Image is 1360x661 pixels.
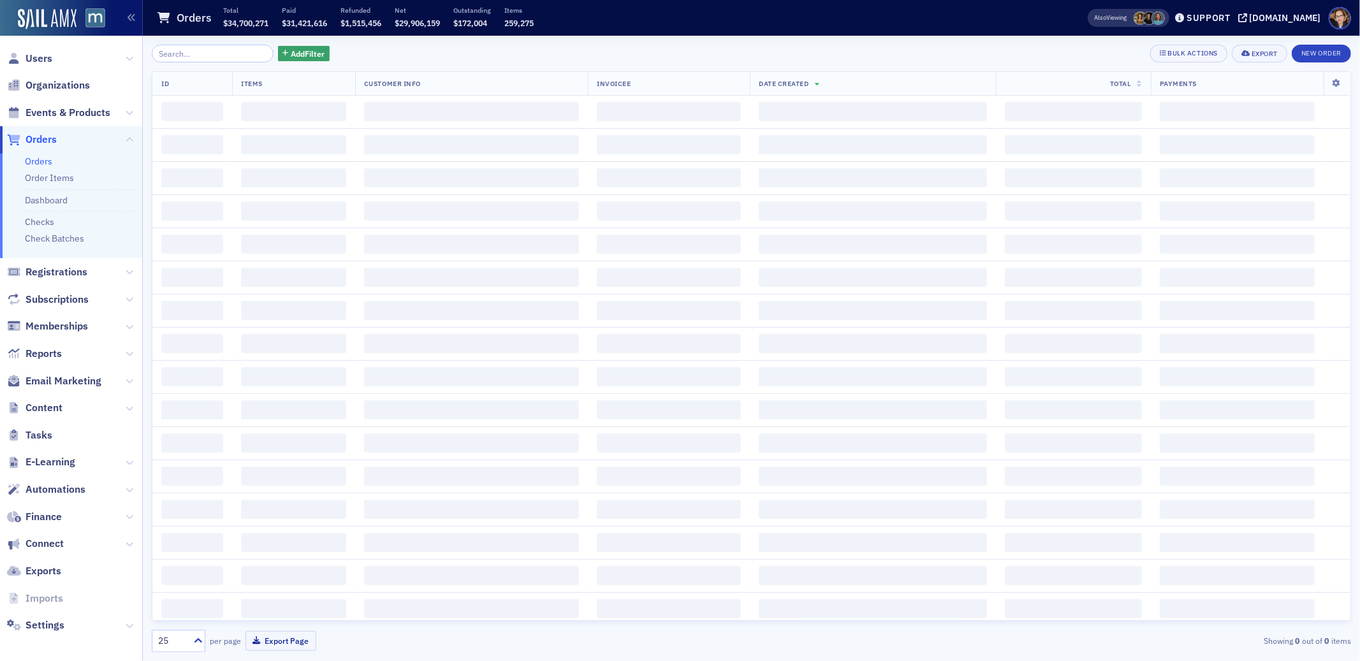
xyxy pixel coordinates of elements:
span: ‌ [759,400,987,419]
span: ‌ [161,467,223,486]
span: Connect [26,537,64,551]
span: ‌ [597,433,741,453]
span: ‌ [1005,566,1142,585]
span: ‌ [241,301,346,320]
span: ID [161,79,169,88]
p: Outstanding [453,6,491,15]
span: ‌ [597,268,741,287]
a: Tasks [7,428,52,442]
span: ‌ [241,566,346,585]
span: ‌ [1160,168,1315,187]
span: ‌ [1005,135,1142,154]
a: Finance [7,510,62,524]
span: ‌ [1160,268,1315,287]
span: ‌ [759,301,987,320]
span: ‌ [241,235,346,254]
span: ‌ [1160,235,1315,254]
span: Events & Products [26,106,110,120]
span: ‌ [1160,533,1315,552]
span: ‌ [597,334,741,353]
span: ‌ [364,201,579,221]
span: ‌ [241,433,346,453]
span: Settings [26,618,64,632]
span: Add Filter [291,48,325,59]
span: Email Marketing [26,374,101,388]
span: ‌ [241,367,346,386]
span: ‌ [364,168,579,187]
span: ‌ [597,201,741,221]
div: Showing out of items [960,635,1351,646]
span: ‌ [597,400,741,419]
p: Net [395,6,440,15]
span: ‌ [1160,334,1315,353]
a: Order Items [25,172,74,184]
span: ‌ [1160,467,1315,486]
span: ‌ [1160,599,1315,618]
button: New Order [1292,45,1351,62]
div: Bulk Actions [1168,50,1218,57]
span: ‌ [161,135,223,154]
span: Lauren McDonough [1143,11,1156,25]
span: ‌ [161,102,223,121]
div: 25 [158,634,186,648]
span: ‌ [241,334,346,353]
span: ‌ [1160,102,1315,121]
span: ‌ [364,599,579,618]
a: Dashboard [25,194,68,206]
span: 259,275 [504,18,534,28]
span: ‌ [161,500,223,519]
a: Events & Products [7,106,110,120]
span: Invoicee [597,79,631,88]
a: Imports [7,592,63,606]
a: Check Batches [25,233,84,244]
a: View Homepage [77,8,105,30]
span: ‌ [759,566,987,585]
span: ‌ [759,533,987,552]
button: Export [1232,45,1287,62]
span: Date Created [759,79,808,88]
a: E-Learning [7,455,75,469]
span: ‌ [364,500,579,519]
span: ‌ [1160,433,1315,453]
a: Automations [7,483,85,497]
span: ‌ [1005,599,1142,618]
a: New Order [1292,47,1351,58]
span: ‌ [364,135,579,154]
span: ‌ [241,168,346,187]
span: Imports [26,592,63,606]
span: ‌ [241,268,346,287]
span: ‌ [1005,467,1142,486]
span: ‌ [1005,400,1142,419]
span: ‌ [364,400,579,419]
span: ‌ [161,533,223,552]
strong: 0 [1293,635,1302,646]
a: Connect [7,537,64,551]
span: ‌ [759,500,987,519]
input: Search… [152,45,274,62]
span: ‌ [241,201,346,221]
span: Orders [26,133,57,147]
span: ‌ [1005,102,1142,121]
span: ‌ [759,135,987,154]
span: Customer Info [364,79,421,88]
a: Reports [7,347,62,361]
span: Margaret DeRoose [1152,11,1165,25]
span: Viewing [1095,13,1127,22]
span: $34,700,271 [223,18,268,28]
span: ‌ [1160,367,1315,386]
span: ‌ [1005,367,1142,386]
span: ‌ [597,102,741,121]
strong: 0 [1322,635,1331,646]
span: Items [241,79,263,88]
span: Exports [26,564,61,578]
span: ‌ [161,400,223,419]
span: ‌ [161,367,223,386]
span: ‌ [759,168,987,187]
span: Total [1110,79,1131,88]
span: ‌ [1005,235,1142,254]
a: Email Marketing [7,374,101,388]
span: ‌ [1160,301,1315,320]
span: ‌ [241,533,346,552]
span: Users [26,52,52,66]
button: [DOMAIN_NAME] [1238,13,1326,22]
